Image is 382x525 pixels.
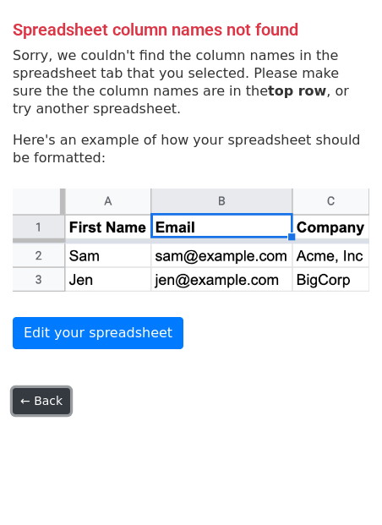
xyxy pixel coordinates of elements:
strong: top row [268,83,326,99]
p: Sorry, we couldn't find the column names in the spreadsheet tab that you selected. Please make su... [13,46,369,118]
p: Here's an example of how your spreadsheet should be formatted: [13,131,369,167]
a: Edit your spreadsheet [13,317,183,349]
iframe: Chat Widget [297,444,382,525]
h4: Spreadsheet column names not found [13,19,369,40]
a: ← Back [13,388,70,414]
img: google_sheets_email_column-fe0440d1484b1afe603fdd0efe349d91248b687ca341fa437c667602712cb9b1.png [13,189,369,293]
